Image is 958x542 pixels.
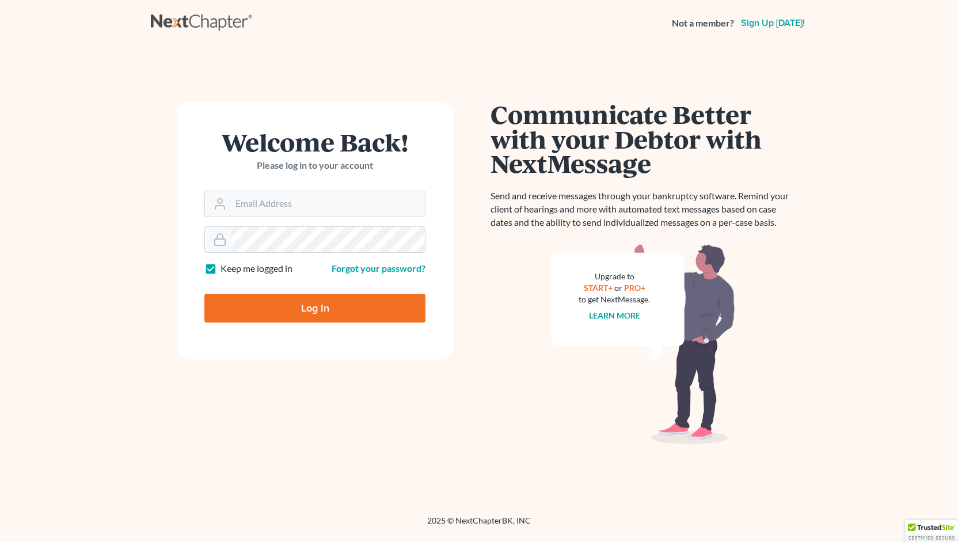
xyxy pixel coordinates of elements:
[739,18,807,28] a: Sign up [DATE]!
[221,262,292,275] label: Keep me logged in
[231,191,425,217] input: Email Address
[905,520,958,542] div: TrustedSite Certified
[551,243,735,445] img: nextmessage_bg-59042aed3d76b12b5cd301f8e5b87938c9018125f34e5fa2b7a6b67550977c72.svg
[614,283,622,293] span: or
[204,159,425,172] p: Please log in to your account
[579,271,650,282] div: Upgrade to
[589,310,640,320] a: Learn more
[584,283,613,293] a: START+
[624,283,645,293] a: PRO+
[579,294,650,305] div: to get NextMessage.
[204,294,425,323] input: Log In
[672,17,734,30] strong: Not a member?
[151,515,807,536] div: 2025 © NextChapterBK, INC
[204,130,425,154] h1: Welcome Back!
[491,189,796,229] p: Send and receive messages through your bankruptcy software. Remind your client of hearings and mo...
[332,263,425,274] a: Forgot your password?
[491,102,796,176] h1: Communicate Better with your Debtor with NextMessage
